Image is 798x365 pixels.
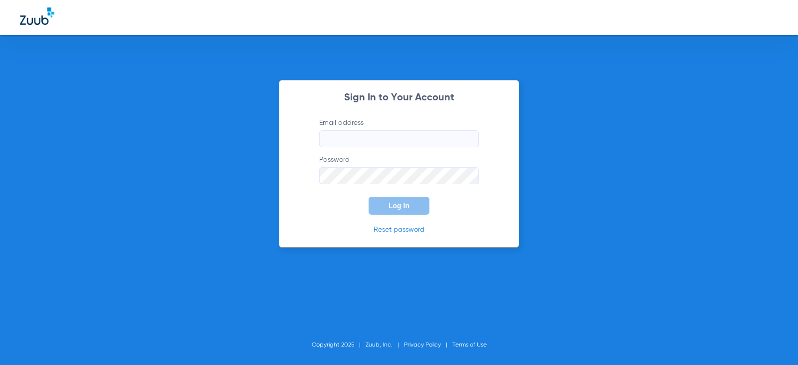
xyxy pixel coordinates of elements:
[20,7,54,25] img: Zuub Logo
[389,202,409,210] span: Log In
[452,342,487,348] a: Terms of Use
[374,226,424,233] a: Reset password
[366,340,404,350] li: Zuub, Inc.
[319,130,479,147] input: Email address
[312,340,366,350] li: Copyright 2025
[369,197,429,215] button: Log In
[319,167,479,184] input: Password
[319,155,479,184] label: Password
[319,118,479,147] label: Email address
[304,93,494,103] h2: Sign In to Your Account
[404,342,441,348] a: Privacy Policy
